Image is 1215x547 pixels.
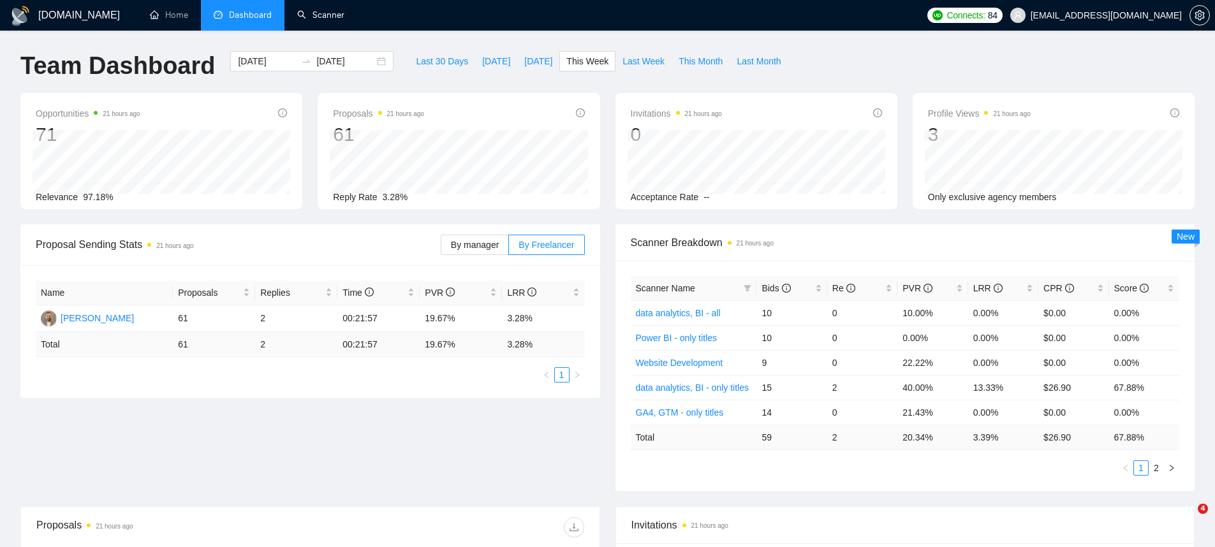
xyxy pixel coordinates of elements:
[1189,5,1210,26] button: setting
[827,400,897,425] td: 0
[214,10,223,19] span: dashboard
[756,325,827,350] td: 10
[928,192,1057,202] span: Only exclusive agency members
[636,308,721,318] a: data analytics, BI - all
[570,367,585,383] button: right
[383,192,408,202] span: 3.28%
[502,332,584,357] td: 3.28 %
[333,122,424,147] div: 61
[36,237,441,252] span: Proposal Sending Stats
[1170,108,1179,117] span: info-circle
[1109,300,1179,325] td: 0.00%
[156,242,193,249] time: 21 hours ago
[1164,460,1179,476] button: right
[1149,460,1164,476] li: 2
[1038,425,1108,449] td: $ 26.90
[333,106,424,121] span: Proposals
[173,281,255,305] th: Proposals
[10,6,31,26] img: logo
[928,122,1031,147] div: 3
[993,110,1030,117] time: 21 hours ago
[482,54,510,68] span: [DATE]
[150,10,188,20] a: homeHome
[475,51,517,71] button: [DATE]
[425,288,455,298] span: PVR
[1109,425,1179,449] td: 67.88 %
[502,305,584,332] td: 3.28%
[636,283,695,293] span: Scanner Name
[1109,400,1179,425] td: 0.00%
[672,51,730,71] button: This Month
[827,375,897,400] td: 2
[636,358,723,368] a: Website Development
[756,400,827,425] td: 14
[968,325,1038,350] td: 0.00%
[559,51,615,71] button: This Week
[1172,504,1202,534] iframe: Intercom live chat
[741,279,754,298] span: filter
[756,425,827,449] td: 59
[636,407,724,418] a: GA4, GTM - only titles
[1149,461,1163,475] a: 2
[36,106,140,121] span: Opportunities
[832,283,855,293] span: Re
[96,523,133,530] time: 21 hours ago
[873,108,882,117] span: info-circle
[756,300,827,325] td: 10
[41,310,57,326] img: SK
[994,284,1003,293] span: info-circle
[36,281,173,305] th: Name
[691,522,728,529] time: 21 hours ago
[573,371,581,379] span: right
[827,350,897,375] td: 0
[897,300,968,325] td: 10.00%
[316,54,374,68] input: End date
[451,240,499,250] span: By manager
[409,51,475,71] button: Last 30 Days
[564,522,584,532] span: download
[173,332,255,357] td: 61
[564,517,584,537] button: download
[988,8,998,22] span: 84
[928,106,1031,121] span: Profile Views
[756,375,827,400] td: 15
[420,305,502,332] td: 19.67%
[36,122,140,147] div: 71
[1109,375,1179,400] td: 67.88%
[636,383,749,393] a: data analytics, BI - only titles
[173,305,255,332] td: 61
[744,284,751,292] span: filter
[622,54,665,68] span: Last Week
[255,281,337,305] th: Replies
[968,375,1038,400] td: 13.33%
[238,54,296,68] input: Start date
[631,235,1180,251] span: Scanner Breakdown
[631,106,722,121] span: Invitations
[968,350,1038,375] td: 0.00%
[527,288,536,296] span: info-circle
[946,8,985,22] span: Connects:
[1118,460,1133,476] li: Previous Page
[337,332,420,357] td: 00:21:57
[301,56,311,66] span: swap-right
[897,400,968,425] td: 21.43%
[631,517,1179,533] span: Invitations
[968,425,1038,449] td: 3.39 %
[846,284,855,293] span: info-circle
[1177,231,1195,242] span: New
[297,10,344,20] a: searchScanner
[1134,461,1148,475] a: 1
[631,425,757,449] td: Total
[1122,464,1130,472] span: left
[524,54,552,68] span: [DATE]
[566,54,608,68] span: This Week
[897,350,968,375] td: 22.22%
[679,54,723,68] span: This Month
[517,51,559,71] button: [DATE]
[827,325,897,350] td: 0
[342,288,373,298] span: Time
[1013,11,1022,20] span: user
[1038,325,1108,350] td: $0.00
[543,371,550,379] span: left
[1190,10,1209,20] span: setting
